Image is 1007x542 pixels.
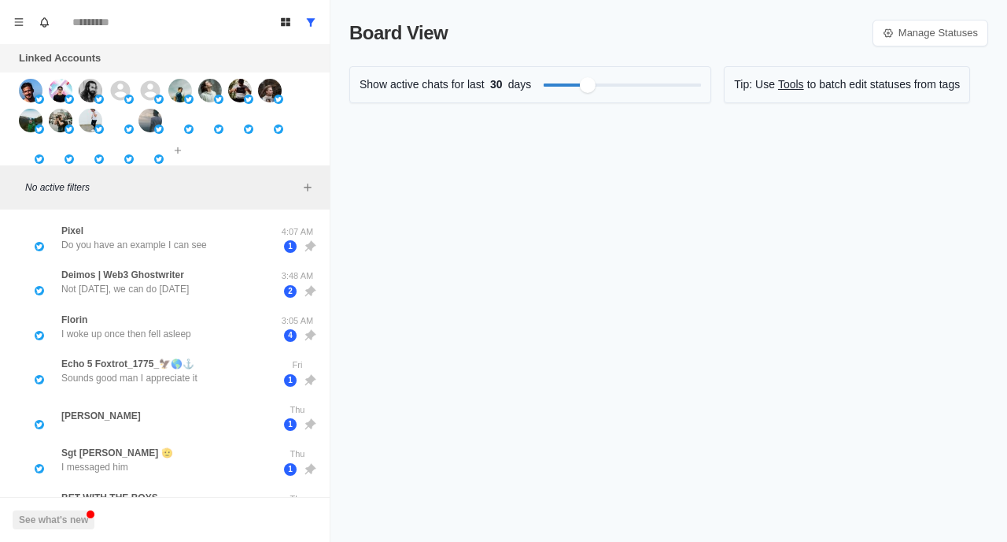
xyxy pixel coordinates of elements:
[734,76,775,93] p: Tip: Use
[168,79,192,102] img: picture
[35,464,44,473] img: picture
[278,358,317,372] p: Fri
[278,314,317,328] p: 3:05 AM
[6,9,31,35] button: Menu
[65,124,74,134] img: picture
[124,154,134,164] img: picture
[154,124,164,134] img: picture
[274,124,283,134] img: picture
[278,447,317,461] p: Thu
[94,95,104,104] img: picture
[19,109,42,132] img: picture
[807,76,961,93] p: to batch edit statuses from tags
[19,50,101,66] p: Linked Accounts
[35,242,44,251] img: picture
[65,154,74,164] img: picture
[79,109,102,132] img: picture
[184,124,194,134] img: picture
[61,327,191,341] p: I woke up once then fell asleep
[214,95,223,104] img: picture
[284,463,297,476] span: 1
[19,79,42,102] img: picture
[31,9,57,35] button: Notifications
[35,286,44,295] img: picture
[61,460,128,474] p: I messaged him
[184,95,194,104] img: picture
[298,9,323,35] button: Show all conversations
[61,313,87,327] p: Florin
[284,374,297,387] span: 1
[35,95,44,104] img: picture
[872,20,988,46] a: Manage Statuses
[25,180,298,195] p: No active filters
[61,446,173,460] p: Sgt [PERSON_NAME] 🫡
[61,491,158,505] p: BET WITH THE BOYS
[65,95,74,104] img: picture
[273,9,298,35] button: Board View
[244,124,253,134] img: picture
[278,225,317,239] p: 4:07 AM
[61,409,141,423] p: [PERSON_NAME]
[778,76,804,93] a: Tools
[35,154,44,164] img: picture
[61,268,184,282] p: Deimos | Web3 Ghostwriter
[61,238,207,252] p: Do you have an example I can see
[49,79,72,102] img: picture
[79,79,102,102] img: picture
[284,329,297,342] span: 4
[61,371,197,385] p: Sounds good man I appreciate it
[349,19,448,47] p: Board View
[61,224,83,238] p: Pixel
[35,375,44,384] img: picture
[485,76,508,93] span: 30
[214,124,223,134] img: picture
[61,357,194,371] p: Echo 5 Foxtrot_1775_🦅🌎⚓
[35,420,44,429] img: picture
[13,510,94,529] button: See what's new
[360,76,485,93] p: Show active chats for last
[138,109,162,132] img: picture
[35,124,44,134] img: picture
[508,76,532,93] p: days
[244,95,253,104] img: picture
[35,331,44,340] img: picture
[284,240,297,253] span: 1
[284,418,297,431] span: 1
[94,124,104,134] img: picture
[278,269,317,283] p: 3:48 AM
[258,79,282,102] img: picture
[124,95,134,104] img: picture
[228,79,252,102] img: picture
[274,95,283,104] img: picture
[124,124,134,134] img: picture
[94,154,104,164] img: picture
[168,141,187,160] button: Add account
[154,95,164,104] img: picture
[49,109,72,132] img: picture
[284,285,297,298] span: 2
[278,492,317,506] p: Thu
[298,178,317,197] button: Add filters
[278,403,317,417] p: Thu
[580,77,596,93] div: Filter by activity days
[154,154,164,164] img: picture
[61,282,189,296] p: Not [DATE], we can do [DATE]
[198,79,222,102] img: picture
